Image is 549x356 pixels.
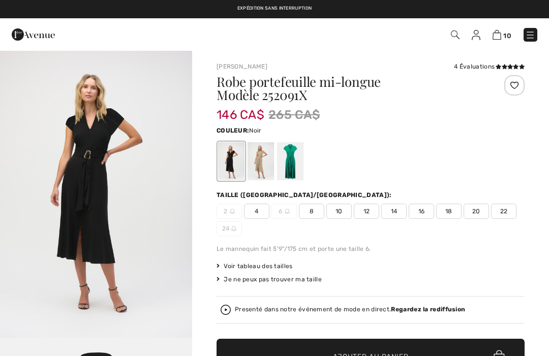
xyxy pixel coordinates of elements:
[493,30,501,40] img: Panier d'achat
[271,204,297,219] span: 6
[230,209,235,214] img: ring-m.svg
[217,244,525,253] div: Le mannequin fait 5'9"/175 cm et porte une taille 6.
[217,63,267,70] a: [PERSON_NAME]
[454,62,525,71] div: 4 Évaluations
[525,30,535,40] img: Menu
[409,204,434,219] span: 16
[235,306,465,313] div: Presenté dans notre événement de mode en direct.
[217,221,242,236] span: 24
[472,30,480,40] img: Mes infos
[217,190,394,200] div: Taille ([GEOGRAPHIC_DATA]/[GEOGRAPHIC_DATA]):
[326,204,352,219] span: 10
[464,204,489,219] span: 20
[491,204,516,219] span: 22
[436,204,462,219] span: 18
[231,226,236,231] img: ring-m.svg
[248,142,274,180] div: Parchment
[493,28,511,41] a: 10
[285,209,290,214] img: ring-m.svg
[249,127,261,134] span: Noir
[218,142,245,180] div: Noir
[391,306,465,313] strong: Regardez la rediffusion
[277,142,303,180] div: Garden green
[268,106,320,124] span: 265 CA$
[217,204,242,219] span: 2
[299,204,324,219] span: 8
[12,29,55,39] a: 1ère Avenue
[451,30,460,39] img: Recherche
[244,204,269,219] span: 4
[221,305,231,315] img: Regardez la rediffusion
[503,32,511,40] span: 10
[217,262,293,271] span: Voir tableau des tailles
[12,24,55,45] img: 1ère Avenue
[381,204,407,219] span: 14
[217,75,473,102] h1: Robe portefeuille mi-longue Modèle 252091X
[217,275,525,284] div: Je ne peux pas trouver ma taille
[217,127,249,134] span: Couleur:
[354,204,379,219] span: 12
[217,98,264,122] span: 146 CA$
